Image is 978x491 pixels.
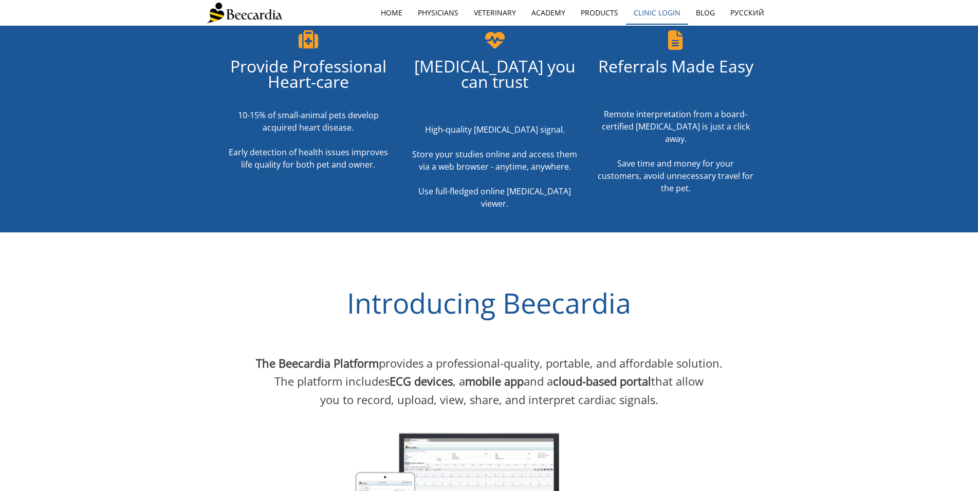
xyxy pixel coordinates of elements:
[602,108,750,144] span: Remote interpretation from a board-certified [MEDICAL_DATA] is just a click away.
[274,373,704,389] span: The platform includes , a and a that allow
[320,392,658,407] span: you to record, upload, view, share, and interpret cardiac signals.
[626,1,688,25] a: Clinic Login
[414,55,576,93] span: [MEDICAL_DATA] you can trust
[390,373,453,389] span: ECG devices
[238,110,379,133] span: 10-15% of small-animal pets develop acquired heart disease.
[256,355,723,371] span: provides a professional-quality, portable, and affordable solution.
[229,147,388,170] span: Early detection of health issues improves life quality for both pet and owner.
[598,158,753,194] span: Save time and money for your customers, avoid unnecessary travel for the pet.
[373,1,410,25] a: home
[207,3,282,23] img: Beecardia
[418,186,571,209] span: Use full-fledged online [MEDICAL_DATA] viewer.
[723,1,772,25] a: Русский
[256,355,379,371] span: The Beecardia Platform
[465,373,524,389] span: mobile app
[230,55,386,93] span: Provide Professional Heart-care
[598,55,753,77] span: Referrals Made Easy
[688,1,723,25] a: Blog
[573,1,626,25] a: Products
[553,373,651,389] span: cloud-based portal
[347,284,631,322] span: Introducing Beecardia
[425,124,565,135] span: High-quality [MEDICAL_DATA] signal.
[410,1,466,25] a: Physicians
[466,1,524,25] a: Veterinary
[412,149,577,172] span: Store your studies online and access them via a web browser - anytime, anywhere.
[524,1,573,25] a: Academy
